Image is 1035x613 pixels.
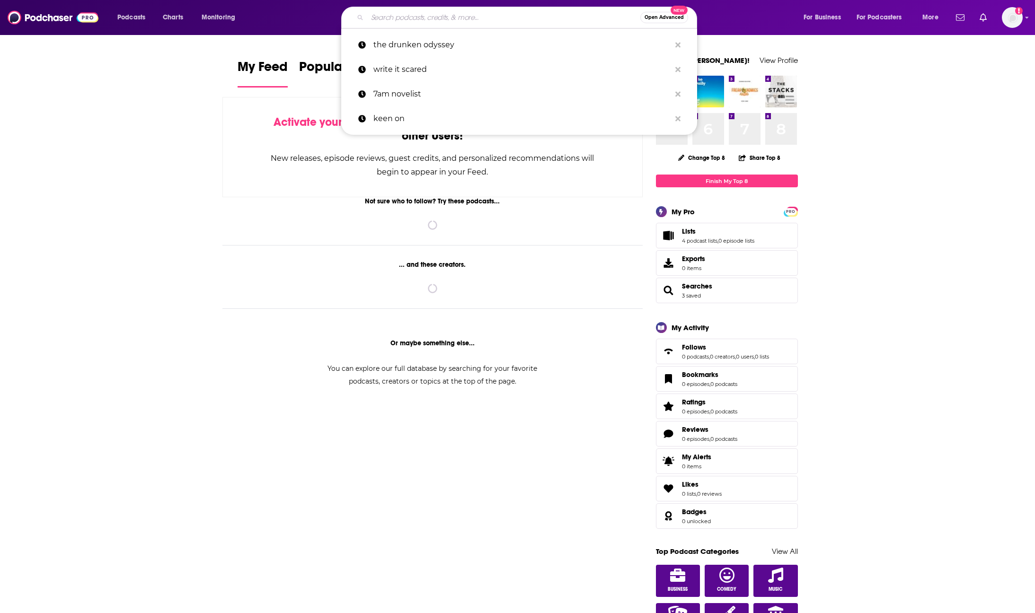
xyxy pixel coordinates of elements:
a: 0 unlocked [682,518,711,525]
button: Share Top 8 [738,149,781,167]
a: Freakonomics Radio [729,76,761,107]
div: You can explore our full database by searching for your favorite podcasts, creators or topics at ... [316,362,549,388]
a: 0 lists [682,490,696,497]
span: My Alerts [682,453,711,461]
a: the drunken odyssey [341,33,697,57]
img: The Daily [692,76,724,107]
span: , [754,353,755,360]
a: 7am novelist [341,82,697,106]
span: Badges [656,503,798,529]
a: Reviews [659,427,678,440]
a: Show notifications dropdown [976,9,991,26]
p: the drunken odyssey [373,33,671,57]
span: New [671,6,688,15]
p: write it scared [373,57,671,82]
span: Badges [682,508,707,516]
a: 0 podcasts [682,353,709,360]
span: Podcasts [117,11,145,24]
span: Exports [659,256,678,270]
a: Welcome [PERSON_NAME]! [656,56,750,65]
span: Likes [682,480,699,489]
a: Lists [659,229,678,242]
a: 0 episode lists [718,237,754,244]
span: , [709,408,710,415]
span: Bookmarks [656,366,798,392]
span: Activate your Feed [274,115,371,129]
span: Ratings [682,398,706,406]
span: Monitoring [202,11,235,24]
a: Exports [656,250,798,276]
button: Change Top 8 [672,152,731,164]
div: Search podcasts, credits, & more... [350,7,706,28]
a: 0 episodes [682,381,709,387]
button: Show profile menu [1002,7,1023,28]
span: 0 items [682,463,711,470]
a: Finish My Top 8 [656,175,798,187]
div: Not sure who to follow? Try these podcasts... [222,197,643,205]
a: Follows [659,345,678,358]
span: For Podcasters [857,11,902,24]
span: Lists [682,227,696,236]
span: Open Advanced [645,15,684,20]
a: 0 podcasts [710,381,737,387]
a: Charts [157,10,189,25]
a: View Profile [760,56,798,65]
span: Reviews [682,425,708,434]
a: 0 podcasts [710,408,737,415]
a: Ratings [659,400,678,413]
a: Music [753,565,798,597]
span: 0 items [682,265,705,271]
a: Searches [659,284,678,297]
a: View All [772,547,798,556]
span: , [709,381,710,387]
span: , [735,353,736,360]
span: Logged in as LaurenSWPR [1002,7,1023,28]
a: 0 episodes [682,408,709,415]
span: Lists [656,223,798,248]
div: My Activity [672,323,709,332]
button: open menu [195,10,248,25]
a: keen on [341,106,697,131]
div: ... and these creators. [222,261,643,269]
a: Top Podcast Categories [656,547,739,556]
span: For Business [804,11,841,24]
a: 0 lists [755,353,769,360]
a: 0 episodes [682,436,709,442]
span: , [717,237,718,244]
a: PRO [785,208,796,215]
a: 3 saved [682,292,701,299]
a: Popular Feed [299,59,380,88]
span: Ratings [656,394,798,419]
a: Badges [659,509,678,523]
span: Exports [682,254,705,263]
a: Searches [682,282,712,290]
a: write it scared [341,57,697,82]
a: Bookmarks [682,370,737,379]
a: Comedy [705,565,749,597]
button: Open AdvancedNew [640,12,688,23]
a: Follows [682,343,769,351]
a: Badges [682,508,711,516]
span: My Alerts [659,455,678,468]
a: 0 podcasts [710,436,737,442]
a: Likes [659,482,678,495]
div: New releases, episode reviews, guest credits, and personalized recommendations will begin to appe... [270,151,595,179]
div: Or maybe something else... [222,339,643,347]
a: Bookmarks [659,372,678,385]
a: Reviews [682,425,737,434]
img: Podchaser - Follow, Share and Rate Podcasts [8,9,98,26]
span: , [709,436,710,442]
a: Lists [682,227,754,236]
span: More [922,11,938,24]
a: Likes [682,480,722,489]
span: Business [668,587,688,592]
img: The Stacks [765,76,797,107]
a: Business [656,565,700,597]
a: My Alerts [656,448,798,474]
span: Follows [682,343,706,351]
a: My Feed [238,59,288,88]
